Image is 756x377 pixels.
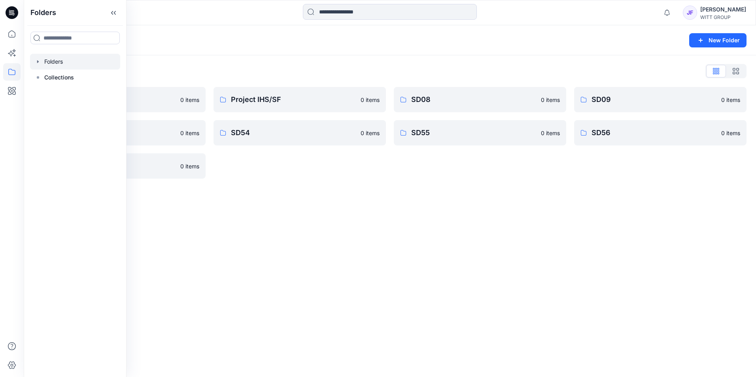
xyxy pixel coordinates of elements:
[592,127,716,138] p: SD56
[231,94,356,105] p: Project IHS/SF
[689,33,747,47] button: New Folder
[574,120,747,145] a: SD560 items
[411,94,536,105] p: SD08
[361,129,380,137] p: 0 items
[683,6,697,20] div: JF
[592,94,716,105] p: SD09
[180,162,199,170] p: 0 items
[541,129,560,137] p: 0 items
[541,96,560,104] p: 0 items
[214,120,386,145] a: SD540 items
[394,120,566,145] a: SD550 items
[214,87,386,112] a: Project IHS/SF0 items
[361,96,380,104] p: 0 items
[700,5,746,14] div: [PERSON_NAME]
[44,73,74,82] p: Collections
[721,129,740,137] p: 0 items
[180,96,199,104] p: 0 items
[574,87,747,112] a: SD090 items
[700,14,746,20] div: WITT GROUP
[721,96,740,104] p: 0 items
[394,87,566,112] a: SD080 items
[180,129,199,137] p: 0 items
[231,127,356,138] p: SD54
[411,127,536,138] p: SD55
